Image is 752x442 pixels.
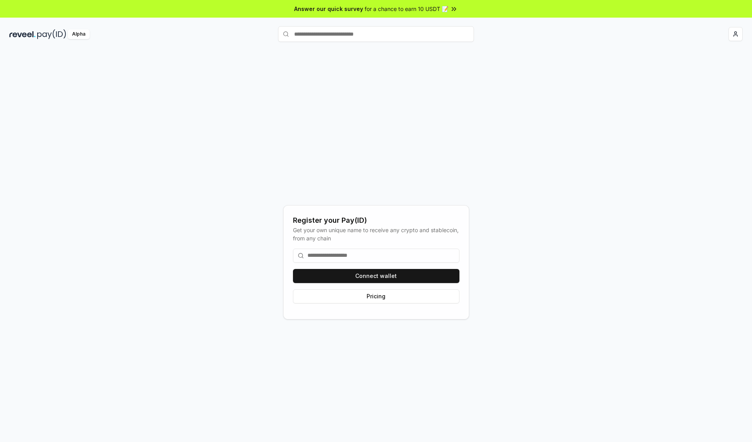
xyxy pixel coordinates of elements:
button: Pricing [293,289,459,303]
button: Connect wallet [293,269,459,283]
div: Register your Pay(ID) [293,215,459,226]
span: for a chance to earn 10 USDT 📝 [365,5,448,13]
img: reveel_dark [9,29,36,39]
span: Answer our quick survey [294,5,363,13]
div: Alpha [68,29,90,39]
div: Get your own unique name to receive any crypto and stablecoin, from any chain [293,226,459,242]
img: pay_id [37,29,66,39]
